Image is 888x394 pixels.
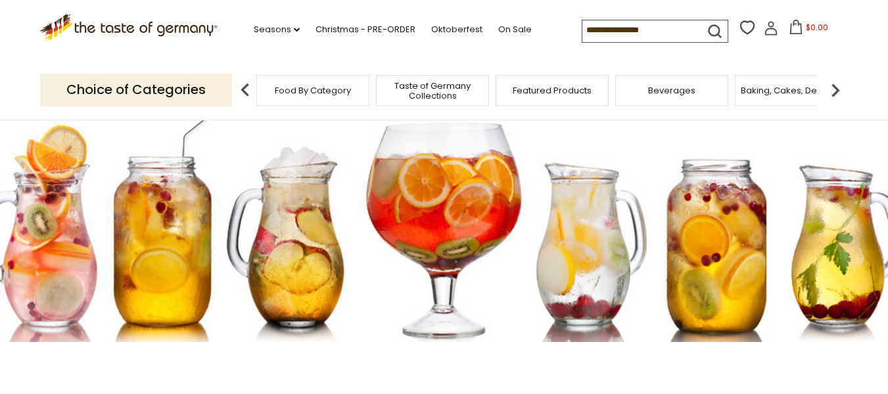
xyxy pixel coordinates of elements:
a: Oktoberfest [431,22,482,37]
a: On Sale [498,22,532,37]
span: $0.00 [806,22,828,33]
a: Featured Products [513,86,592,95]
a: Beverages [648,86,695,95]
p: Choice of Categories [40,74,232,106]
a: Seasons [254,22,300,37]
img: previous arrow [232,77,258,103]
img: next arrow [822,77,849,103]
a: Baking, Cakes, Desserts [741,86,843,95]
a: Taste of Germany Collections [380,81,485,101]
button: $0.00 [781,20,837,39]
a: Food By Category [275,86,351,95]
a: Christmas - PRE-ORDER [315,22,415,37]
